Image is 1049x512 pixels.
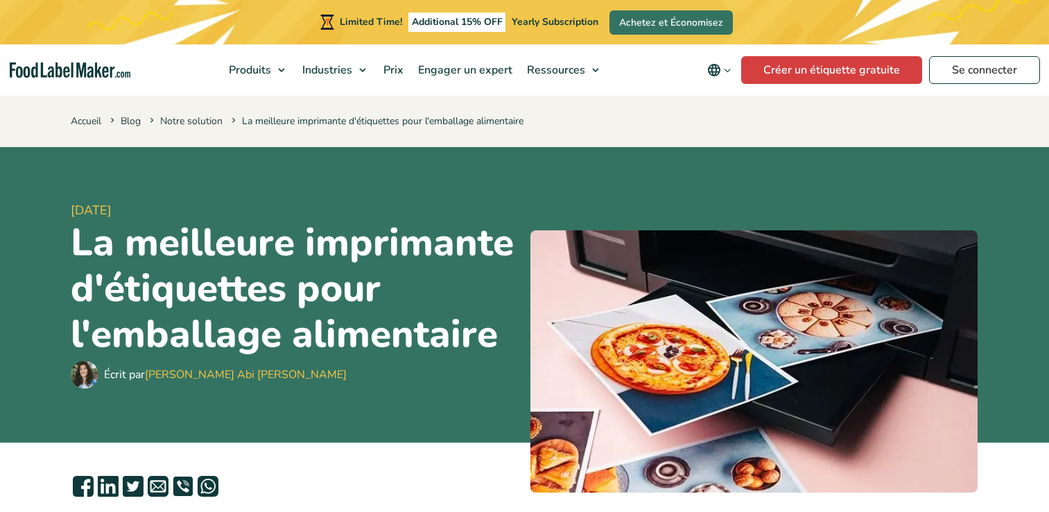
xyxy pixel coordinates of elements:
[222,44,292,96] a: Produits
[71,361,98,389] img: Maria Abi Hanna - Étiquetage alimentaire
[71,201,519,220] span: [DATE]
[71,114,101,128] a: Accueil
[414,62,514,78] span: Engager un expert
[10,62,130,78] a: Food Label Maker homepage
[104,366,347,383] div: Écrit par
[160,114,223,128] a: Notre solution
[411,44,517,96] a: Engager un expert
[229,114,523,128] span: La meilleure imprimante d'étiquettes pour l'emballage alimentaire
[523,62,587,78] span: Ressources
[520,44,606,96] a: Ressources
[609,10,733,35] a: Achetez et Économisez
[295,44,373,96] a: Industries
[408,12,506,32] span: Additional 15% OFF
[225,62,272,78] span: Produits
[741,56,922,84] a: Créer un étiquette gratuite
[71,220,519,357] h1: La meilleure imprimante d'étiquettes pour l'emballage alimentaire
[929,56,1040,84] a: Se connecter
[512,15,598,28] span: Yearly Subscription
[340,15,402,28] span: Limited Time!
[121,114,141,128] a: Blog
[697,56,741,84] button: Change language
[145,367,347,382] a: [PERSON_NAME] Abi [PERSON_NAME]
[298,62,354,78] span: Industries
[379,62,405,78] span: Prix
[376,44,408,96] a: Prix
